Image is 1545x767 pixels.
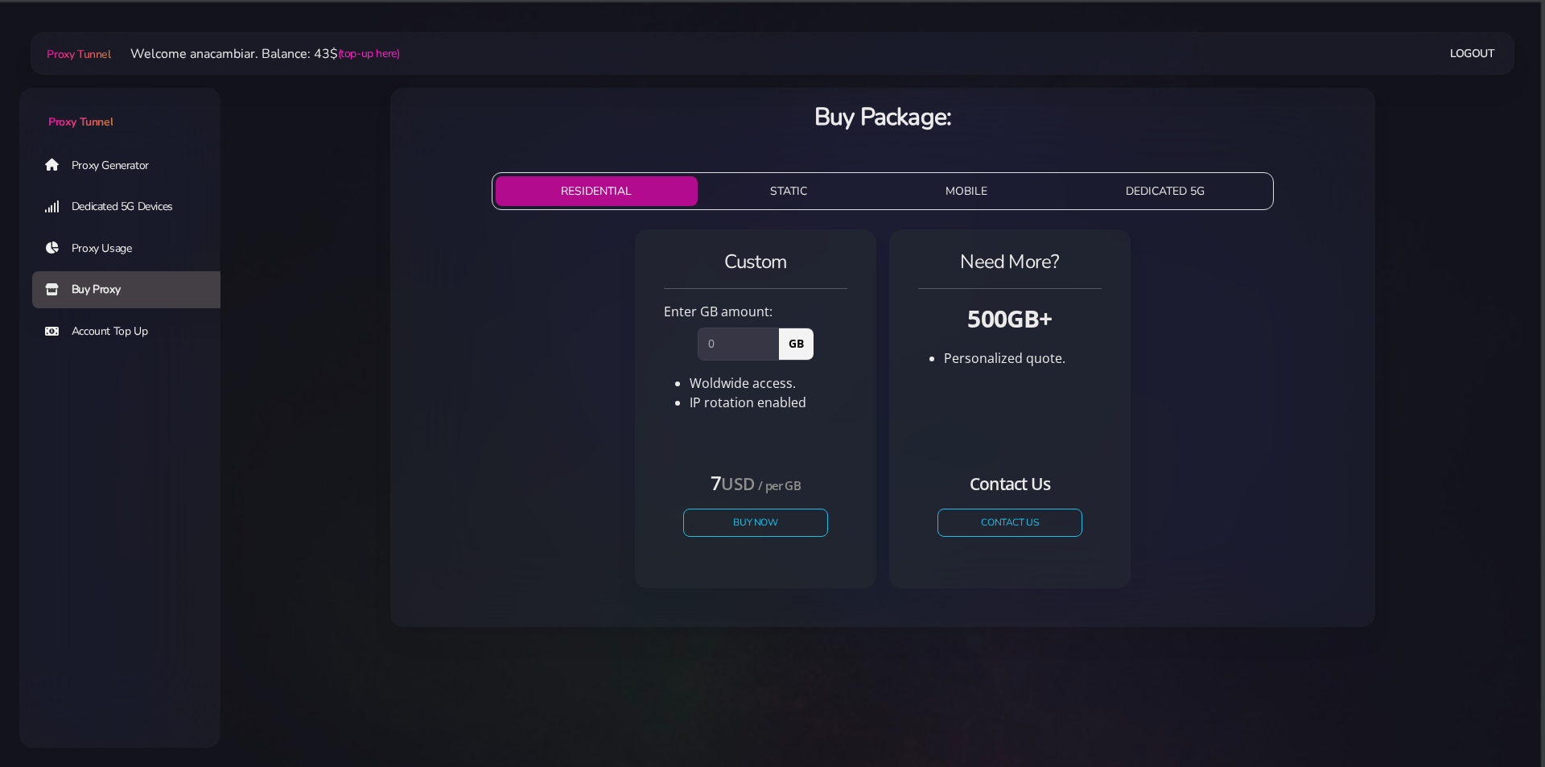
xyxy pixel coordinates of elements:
li: Personalized quote. [944,348,1102,368]
h4: Custom [664,249,847,275]
div: Enter GB amount: [654,302,857,321]
a: Proxy Generator [32,146,233,184]
small: / per GB [758,477,801,493]
li: Woldwide access. [690,373,847,393]
button: STATIC [704,176,873,206]
a: Dedicated 5G Devices [32,188,233,225]
a: Buy Proxy [32,271,233,308]
button: DEDICATED 5G [1060,176,1271,206]
button: Buy Now [683,509,828,537]
a: Logout [1450,39,1495,68]
a: Account Top Up [32,313,233,350]
span: Proxy Tunnel [47,47,110,62]
h3: 500GB+ [918,302,1102,335]
input: 0 [698,328,779,360]
small: Contact Us [970,472,1050,495]
small: USD [721,472,754,495]
button: MOBILE [880,176,1053,206]
li: IP rotation enabled [690,393,847,412]
h4: 7 [683,469,828,496]
iframe: Webchat Widget [1452,674,1525,747]
a: (top-up here) [338,45,400,62]
a: Proxy Usage [32,230,233,267]
a: CONTACT US [937,509,1082,537]
a: Proxy Tunnel [43,41,110,67]
span: Proxy Tunnel [48,114,113,130]
span: GB [778,328,814,360]
h4: Need More? [918,249,1102,275]
li: Welcome anacambiar. Balance: 43$ [111,44,400,64]
h3: Buy Package: [403,101,1362,134]
a: Proxy Tunnel [19,88,220,130]
button: RESIDENTIAL [496,176,698,206]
